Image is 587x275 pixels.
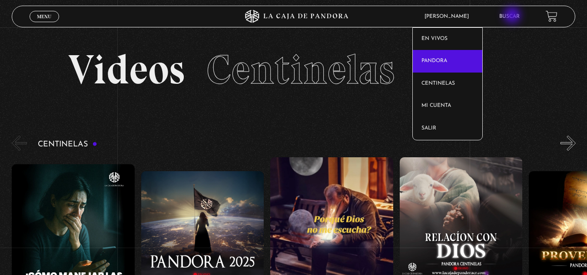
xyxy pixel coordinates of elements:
button: Previous [12,136,27,151]
a: View your shopping cart [546,10,557,22]
a: Mi cuenta [413,95,482,117]
h3: Centinelas [38,140,97,149]
button: Next [560,136,576,151]
span: Centinelas [206,45,395,94]
a: Salir [413,117,482,140]
a: Buscar [499,14,520,19]
span: [PERSON_NAME] [420,14,478,19]
h2: Videos [68,49,519,90]
span: Cerrar [34,21,54,27]
a: Centinelas [413,73,482,95]
a: En vivos [413,28,482,50]
a: Pandora [413,50,482,73]
span: Menu [37,14,51,19]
